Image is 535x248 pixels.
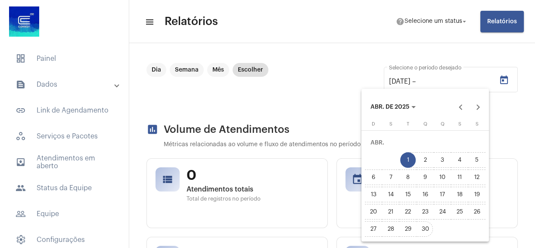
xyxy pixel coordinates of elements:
div: 19 [469,187,485,202]
button: 7 de abril de 2025 [382,169,399,186]
div: 18 [452,187,467,202]
button: 26 de abril de 2025 [468,203,485,220]
div: 11 [452,170,467,185]
button: 16 de abril de 2025 [417,186,434,203]
div: 13 [366,187,381,202]
button: 25 de abril de 2025 [451,203,468,220]
button: 3 de abril de 2025 [434,151,451,169]
div: 7 [383,170,398,185]
div: 29 [400,221,416,237]
button: 2 de abril de 2025 [417,151,434,169]
div: 6 [366,170,381,185]
button: 6 de abril de 2025 [365,169,382,186]
button: 29 de abril de 2025 [399,220,417,238]
div: 30 [417,221,433,237]
button: 24 de abril de 2025 [434,203,451,220]
button: 30 de abril de 2025 [417,220,434,238]
button: 22 de abril de 2025 [399,203,417,220]
button: 13 de abril de 2025 [365,186,382,203]
div: 28 [383,221,398,237]
button: 12 de abril de 2025 [468,169,485,186]
button: Previous month [452,98,470,116]
span: ABR. DE 2025 [370,104,409,110]
button: 28 de abril de 2025 [382,220,399,238]
button: 19 de abril de 2025 [468,186,485,203]
span: T [407,122,409,126]
button: 4 de abril de 2025 [451,151,468,169]
td: ABR. [365,134,485,151]
span: D [372,122,375,126]
div: 22 [400,204,416,220]
button: 1 de abril de 2025 [399,151,417,169]
div: 5 [469,152,485,168]
div: 4 [452,152,467,168]
div: 25 [452,204,467,220]
div: 12 [469,170,485,185]
span: S [458,122,461,126]
button: Choose month and year [364,98,423,116]
div: 23 [417,204,433,220]
span: S [475,122,478,126]
button: 8 de abril de 2025 [399,169,417,186]
div: 27 [366,221,381,237]
button: 11 de abril de 2025 [451,169,468,186]
div: 26 [469,204,485,220]
div: 15 [400,187,416,202]
button: 21 de abril de 2025 [382,203,399,220]
span: Q [423,122,427,126]
button: 18 de abril de 2025 [451,186,468,203]
div: 16 [417,187,433,202]
span: S [389,122,392,126]
button: 17 de abril de 2025 [434,186,451,203]
div: 17 [435,187,450,202]
button: 20 de abril de 2025 [365,203,382,220]
div: 3 [435,152,450,168]
button: 14 de abril de 2025 [382,186,399,203]
button: 15 de abril de 2025 [399,186,417,203]
div: 9 [417,170,433,185]
div: 10 [435,170,450,185]
div: 21 [383,204,398,220]
button: 9 de abril de 2025 [417,169,434,186]
button: Next month [470,98,487,116]
div: 24 [435,204,450,220]
button: 27 de abril de 2025 [365,220,382,238]
button: 10 de abril de 2025 [434,169,451,186]
button: 23 de abril de 2025 [417,203,434,220]
span: Q [440,122,444,126]
button: 5 de abril de 2025 [468,151,485,169]
div: 1 [400,152,416,168]
div: 2 [417,152,433,168]
div: 14 [383,187,398,202]
div: 20 [366,204,381,220]
div: 8 [400,170,416,185]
